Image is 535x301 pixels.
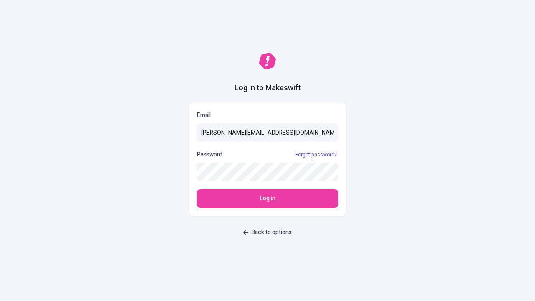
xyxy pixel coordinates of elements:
[197,111,338,120] p: Email
[234,83,301,94] h1: Log in to Makeswift
[197,150,222,159] p: Password
[293,151,338,158] a: Forgot password?
[197,123,338,142] input: Email
[260,194,275,203] span: Log in
[252,228,292,237] span: Back to options
[197,189,338,208] button: Log in
[238,225,297,240] button: Back to options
